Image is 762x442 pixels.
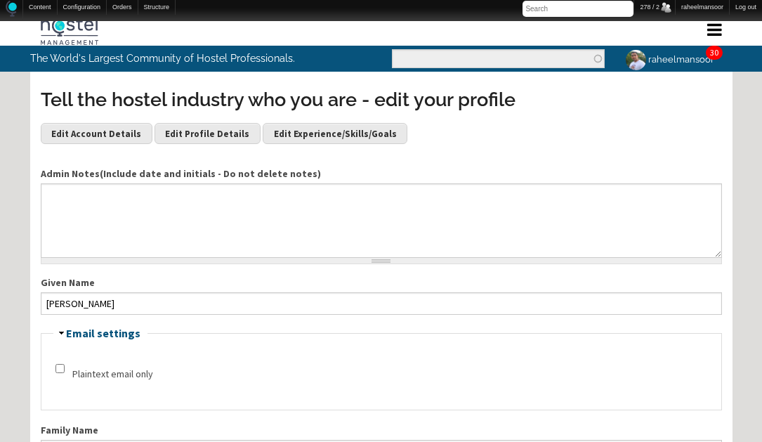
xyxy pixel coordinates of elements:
[41,86,722,113] h3: Tell the hostel industry who you are - edit your profile
[41,167,722,181] label: Admin Notes(Include date and initials - Do not delete notes)
[41,123,152,144] a: Edit Account Details
[523,1,633,17] input: Search
[30,46,323,71] p: The World's Largest Community of Hostel Professionals.
[55,364,65,373] input: Check this option if you do not wish to receive email messages with graphics and styles.
[41,275,722,290] label: Given Name
[72,367,153,382] label: Plaintext email only
[155,123,261,144] a: Edit Profile Details
[615,46,723,73] a: raheelmansoor
[6,1,17,17] img: Home
[66,326,140,340] a: Email settings
[624,48,648,72] img: raheelmansoor's picture
[263,123,407,144] a: Edit Experience/Skills/Goals
[41,423,722,438] label: Family Name
[41,17,98,45] img: Hostel Management Home
[392,49,605,68] input: Enter the terms you wish to search for.
[710,47,718,58] a: 30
